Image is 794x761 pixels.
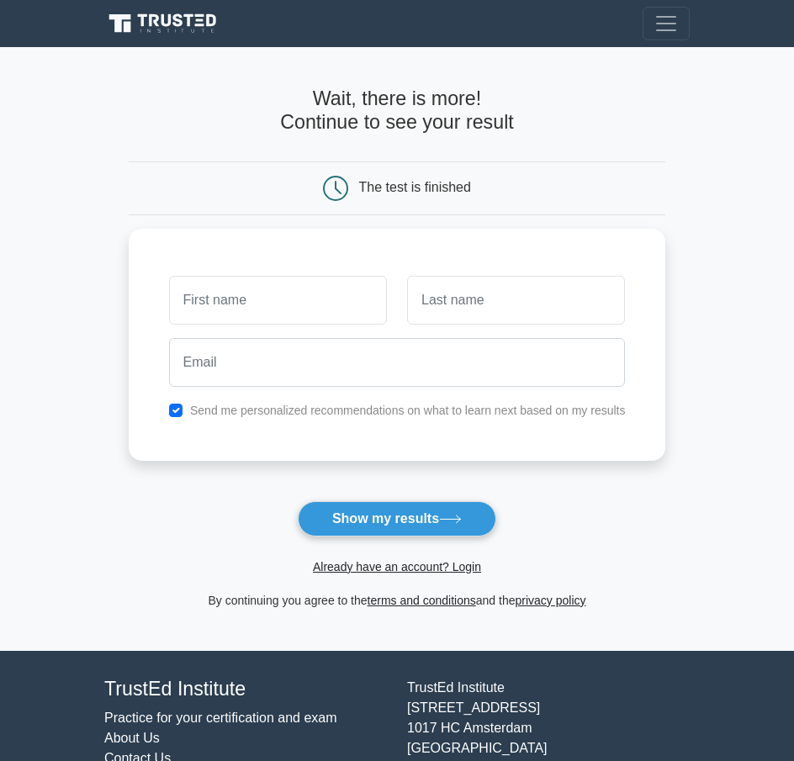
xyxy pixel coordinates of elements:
[643,7,690,40] button: Toggle navigation
[169,338,626,387] input: Email
[313,560,481,573] a: Already have an account? Login
[104,731,160,745] a: About Us
[129,87,666,135] h4: Wait, there is more! Continue to see your result
[119,590,676,610] div: By continuing you agree to the and the
[104,678,387,701] h4: TrustEd Institute
[169,276,387,325] input: First name
[407,276,625,325] input: Last name
[104,711,337,725] a: Practice for your certification and exam
[298,501,496,536] button: Show my results
[368,594,476,607] a: terms and conditions
[516,594,586,607] a: privacy policy
[359,180,471,194] div: The test is finished
[190,404,626,417] label: Send me personalized recommendations on what to learn next based on my results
